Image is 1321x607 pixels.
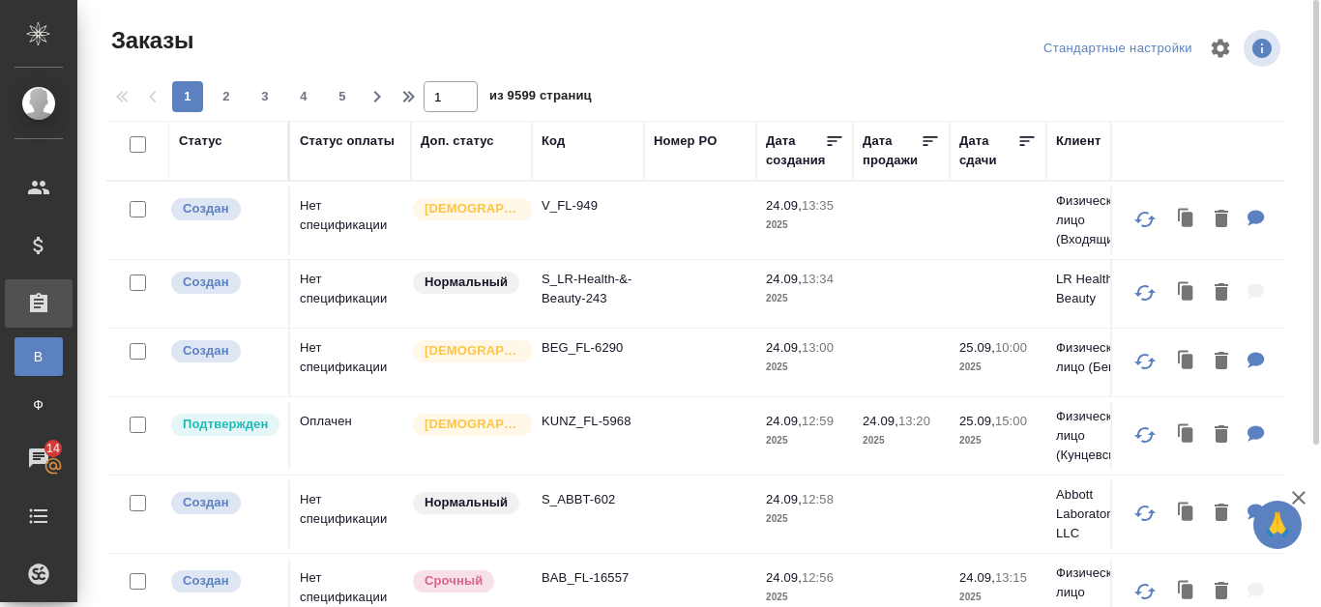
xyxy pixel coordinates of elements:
[1244,30,1284,67] span: Посмотреть информацию
[542,270,634,308] p: S_LR-Health-&-Beauty-243
[1168,416,1205,455] button: Клонировать
[766,340,802,355] p: 24.09,
[766,272,802,286] p: 24.09,
[542,131,565,151] div: Код
[542,412,634,431] p: KUNZ_FL-5968
[327,87,358,106] span: 5
[250,81,280,112] button: 3
[250,87,280,106] span: 3
[1056,131,1101,151] div: Клиент
[183,341,229,361] p: Создан
[1122,490,1168,536] button: Обновить
[766,414,802,428] p: 24.09,
[766,492,802,506] p: 24.09,
[1205,342,1238,382] button: Удалить
[1056,407,1149,465] p: Физическое лицо (Кунцевская)
[411,196,522,222] div: Выставляется автоматически для первых 3 заказов нового контактного лица. Особое внимание
[959,358,1037,377] p: 2025
[959,340,995,355] p: 25.09,
[288,81,319,112] button: 4
[15,337,63,376] a: В
[766,131,825,170] div: Дата создания
[169,196,279,222] div: Выставляется автоматически при создании заказа
[1122,412,1168,458] button: Обновить
[766,358,843,377] p: 2025
[802,272,834,286] p: 13:34
[863,414,898,428] p: 24.09,
[421,131,494,151] div: Доп. статус
[290,480,411,548] td: Нет спецификации
[766,588,843,607] p: 2025
[425,199,521,218] p: [DEMOGRAPHIC_DATA]
[766,198,802,213] p: 24.09,
[959,588,1037,607] p: 2025
[863,131,921,170] div: Дата продажи
[1168,494,1205,534] button: Клонировать
[290,260,411,328] td: Нет спецификации
[1205,416,1238,455] button: Удалить
[1197,25,1244,72] span: Настроить таблицу
[288,87,319,106] span: 4
[1205,274,1238,313] button: Удалить
[1168,200,1205,240] button: Клонировать
[898,414,930,428] p: 13:20
[179,131,222,151] div: Статус
[863,431,940,450] p: 2025
[1168,342,1205,382] button: Клонировать
[24,347,53,366] span: В
[411,338,522,364] div: Выставляется автоматически для первых 3 заказов нового контактного лица. Особое внимание
[995,340,1027,355] p: 10:00
[425,273,508,292] p: Нормальный
[183,415,268,434] p: Подтвержден
[542,338,634,358] p: BEG_FL-6290
[1122,270,1168,316] button: Обновить
[15,386,63,424] a: Ф
[766,431,843,450] p: 2025
[959,570,995,585] p: 24.09,
[542,490,634,509] p: S_ABBT-602
[1056,191,1149,249] p: Физическое лицо (Входящие)
[169,270,279,296] div: Выставляется автоматически при создании заказа
[1056,270,1149,308] p: LR Health & Beauty
[1056,485,1149,543] p: Abbott Laboratories LLC
[24,395,53,415] span: Ф
[1205,200,1238,240] button: Удалить
[169,568,279,594] div: Выставляется автоматически при создании заказа
[542,568,634,588] p: BAB_FL-16557
[169,338,279,364] div: Выставляется автоматически при создании заказа
[183,273,229,292] p: Создан
[35,439,72,458] span: 14
[290,187,411,254] td: Нет спецификации
[183,493,229,512] p: Создан
[106,25,193,56] span: Заказы
[766,216,843,235] p: 2025
[327,81,358,112] button: 5
[1122,338,1168,385] button: Обновить
[802,570,834,585] p: 12:56
[766,570,802,585] p: 24.09,
[802,414,834,428] p: 12:59
[411,568,522,594] div: Выставляется автоматически, если на указанный объем услуг необходимо больше времени в стандартном...
[211,87,242,106] span: 2
[411,270,522,296] div: Статус по умолчанию для стандартных заказов
[1205,494,1238,534] button: Удалить
[959,431,1037,450] p: 2025
[411,412,522,438] div: Выставляется автоматически для первых 3 заказов нового контактного лица. Особое внимание
[425,493,508,512] p: Нормальный
[802,198,834,213] p: 13:35
[1261,505,1294,545] span: 🙏
[425,571,483,591] p: Срочный
[802,492,834,506] p: 12:58
[290,402,411,470] td: Оплачен
[542,196,634,216] p: V_FL-949
[489,84,592,112] span: из 9599 страниц
[425,415,521,434] p: [DEMOGRAPHIC_DATA]
[183,571,229,591] p: Создан
[802,340,834,355] p: 13:00
[766,289,843,308] p: 2025
[1122,196,1168,243] button: Обновить
[290,329,411,396] td: Нет спецификации
[654,131,717,151] div: Номер PO
[183,199,229,218] p: Создан
[5,434,73,482] a: 14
